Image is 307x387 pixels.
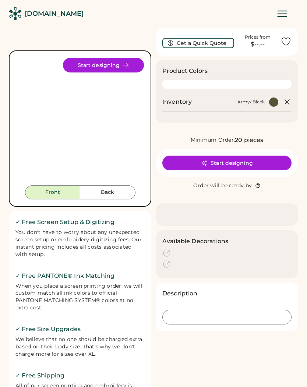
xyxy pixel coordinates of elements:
[63,58,144,72] button: Start designing
[15,229,145,258] div: You don't have to worry about any unexpected screen setup or embroidery digitizing fees. Our inst...
[162,97,192,106] h2: Inventory
[191,136,235,144] div: Minimum Order:
[162,156,292,170] button: Start designing
[245,34,271,40] div: Prices from
[15,325,145,334] h2: ✓ Free Size Upgrades
[162,38,234,48] button: Get a Quick Quote
[9,7,22,20] img: Rendered Logo - Screens
[15,218,145,227] h2: ✓ Free Screen Setup & Digitizing
[15,371,145,380] h2: ✓ Free Shipping
[162,237,228,246] h3: Available Decorations
[15,271,145,280] h2: ✓ Free PANTONE® Ink Matching
[16,58,144,185] img: yH5BAEAAAAALAAAAAABAAEAAAIBRAA7
[15,283,145,312] div: When you place a screen printing order, we will custom match all ink colors to official PANTONE M...
[162,289,198,298] h3: Description
[237,99,265,105] div: Army/ Black
[235,136,263,145] div: 20 pieces
[193,182,252,189] div: Order will be ready by
[162,67,208,75] h3: Product Colors
[239,40,276,49] div: $--.--
[80,185,135,199] button: Back
[25,9,84,18] div: [DOMAIN_NAME]
[25,185,80,199] button: Front
[15,336,145,358] div: We believe that no one should be charged extra based on their body size. That's why we don't char...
